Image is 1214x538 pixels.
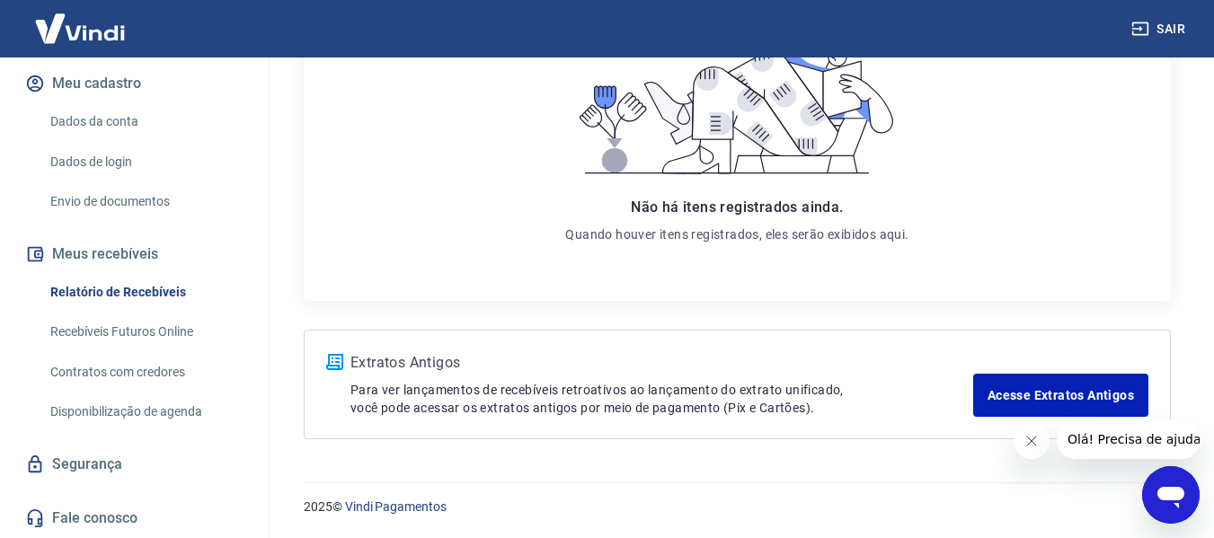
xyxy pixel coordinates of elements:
iframe: Botão para abrir a janela de mensagens [1142,466,1200,524]
button: Meu cadastro [22,64,247,103]
a: Dados da conta [43,103,247,140]
img: ícone [326,354,343,370]
a: Recebíveis Futuros Online [43,313,247,350]
p: 2025 © [304,498,1171,516]
span: Olá! Precisa de ajuda? [11,13,151,27]
img: Vindi [22,1,138,56]
p: Quando houver itens registrados, eles serão exibidos aqui. [565,225,908,243]
a: Vindi Pagamentos [345,499,447,514]
a: Disponibilização de agenda [43,393,247,430]
button: Sair [1128,13,1192,46]
button: Meus recebíveis [22,234,247,274]
a: Envio de documentos [43,183,247,220]
iframe: Mensagem da empresa [1057,419,1200,459]
p: Para ver lançamentos de recebíveis retroativos ao lançamento do extrato unificado, você pode aces... [350,381,973,417]
span: Não há itens registrados ainda. [631,198,843,216]
a: Dados de login [43,144,247,181]
a: Fale conosco [22,498,247,538]
iframe: Fechar mensagem [1014,423,1050,459]
a: Segurança [22,445,247,484]
a: Contratos com credores [43,354,247,391]
a: Acesse Extratos Antigos [973,374,1148,417]
p: Extratos Antigos [350,352,973,374]
a: Relatório de Recebíveis [43,274,247,311]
